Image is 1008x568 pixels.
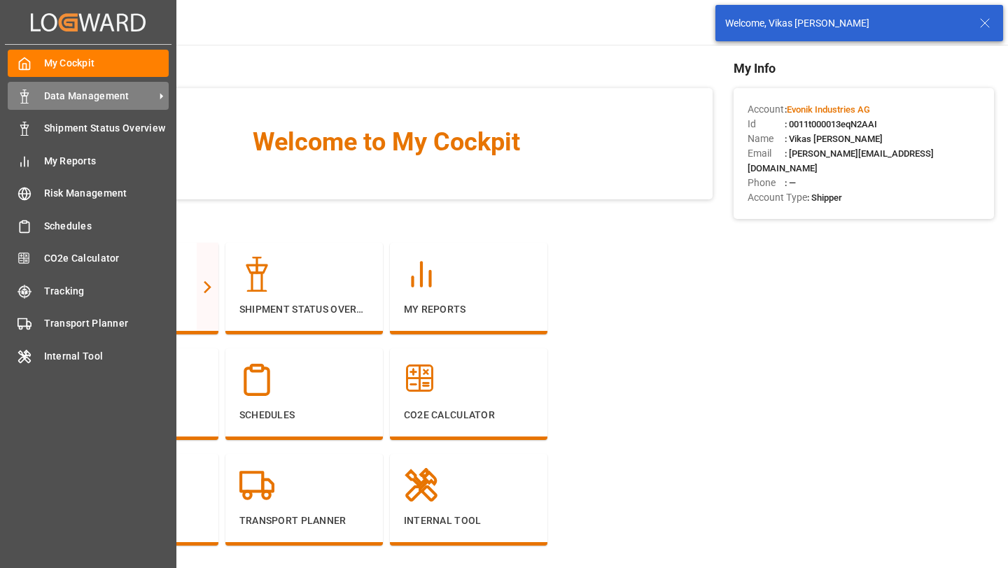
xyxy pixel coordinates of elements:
p: Internal Tool [404,513,533,528]
span: : Vikas [PERSON_NAME] [785,134,883,144]
span: Phone [748,176,785,190]
span: Account Type [748,190,807,205]
a: Tracking [8,277,169,304]
a: CO2e Calculator [8,245,169,272]
span: Id [748,117,785,132]
p: My Reports [404,302,533,317]
a: Internal Tool [8,342,169,369]
span: Welcome to My Cockpit [89,123,685,161]
span: Transport Planner [44,316,169,331]
span: : — [785,178,796,188]
p: CO2e Calculator [404,408,533,423]
span: : Shipper [807,192,842,203]
span: : 0011t000013eqN2AAI [785,119,877,129]
span: My Reports [44,154,169,169]
span: Risk Management [44,186,169,201]
span: Account [748,102,785,117]
span: Navigation [61,213,713,232]
p: Transport Planner [239,513,369,528]
span: Name [748,132,785,146]
span: Schedules [44,219,169,234]
span: Data Management [44,89,155,104]
span: CO2e Calculator [44,251,169,266]
span: Tracking [44,284,169,299]
span: Email [748,146,785,161]
span: : [PERSON_NAME][EMAIL_ADDRESS][DOMAIN_NAME] [748,148,934,173]
p: Schedules [239,408,369,423]
span: Evonik Industries AG [787,104,870,115]
span: Internal Tool [44,349,169,364]
span: Shipment Status Overview [44,121,169,136]
a: Shipment Status Overview [8,115,169,142]
span: : [785,104,870,115]
div: Welcome, Vikas [PERSON_NAME] [725,16,966,31]
span: My Cockpit [44,56,169,71]
a: Risk Management [8,180,169,207]
span: My Info [734,59,994,78]
a: My Reports [8,147,169,174]
a: Schedules [8,212,169,239]
p: Shipment Status Overview [239,302,369,317]
a: Transport Planner [8,310,169,337]
a: My Cockpit [8,50,169,77]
